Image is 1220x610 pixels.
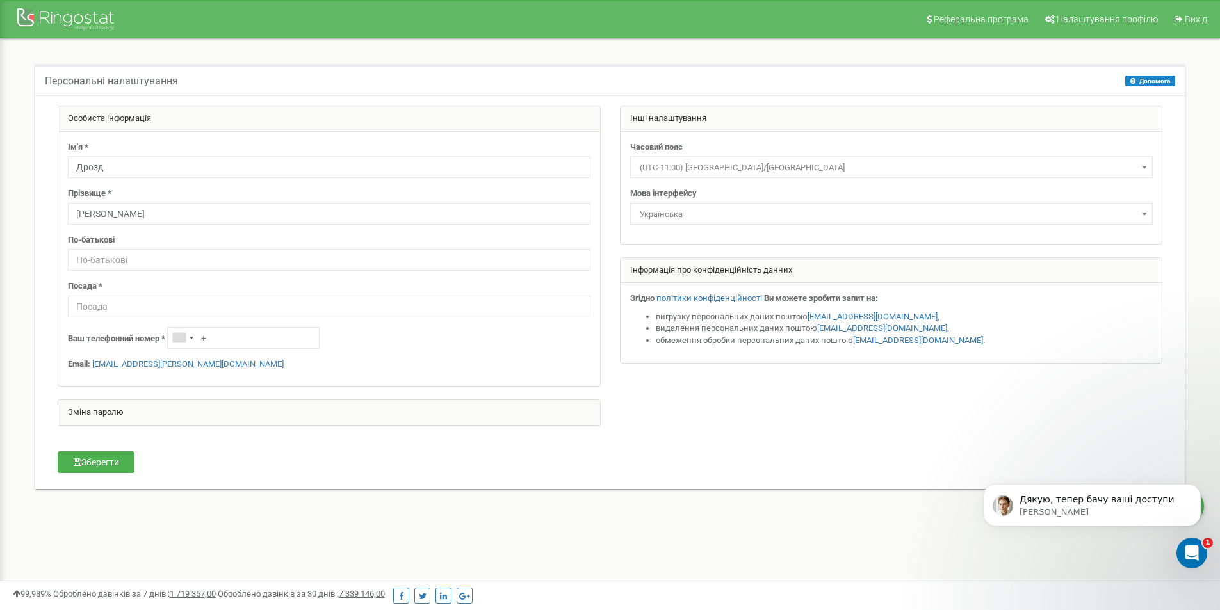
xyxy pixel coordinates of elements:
[339,589,385,598] u: 7 339 146,00
[13,589,51,598] span: 99,989%
[1185,14,1207,24] span: Вихід
[168,328,197,348] div: Telephone country code
[656,293,762,303] a: політики конфіденційності
[58,451,134,473] button: Зберегти
[68,156,590,178] input: Ім'я
[1057,14,1158,24] span: Налаштування профілю
[68,234,115,246] label: По-батькові
[630,188,697,200] label: Мова інтерфейсу
[630,293,655,303] strong: Згідно
[964,457,1220,575] iframe: Intercom notifications повідомлення
[621,258,1162,284] div: Інформація про конфіденційність данних
[656,323,1153,335] li: видалення персональних даних поштою ,
[170,589,216,598] u: 1 719 357,00
[630,156,1153,178] span: (UTC-11:00) Pacific/Midway
[68,141,88,154] label: Ім'я *
[630,141,683,154] label: Часовий пояс
[45,76,178,87] h5: Персональні налаштування
[68,280,102,293] label: Посада *
[92,359,284,369] a: [EMAIL_ADDRESS][PERSON_NAME][DOMAIN_NAME]
[58,106,600,132] div: Особиста інформація
[53,589,216,598] span: Оброблено дзвінків за 7 днів :
[817,323,947,333] a: [EMAIL_ADDRESS][DOMAIN_NAME]
[635,159,1148,177] span: (UTC-11:00) Pacific/Midway
[808,312,938,321] a: [EMAIL_ADDRESS][DOMAIN_NAME]
[1125,76,1175,86] button: Допомога
[68,249,590,271] input: По-батькові
[656,335,1153,347] li: обмеження обробки персональних даних поштою .
[167,327,320,349] input: +1-800-555-55-55
[1176,538,1207,568] iframe: Intercom live chat
[68,359,90,369] strong: Email:
[68,203,590,225] input: Прізвище
[764,293,878,303] strong: Ви можете зробити запит на:
[68,333,165,345] label: Ваш телефонний номер *
[58,400,600,426] div: Зміна паролю
[630,203,1153,225] span: Українська
[218,589,385,598] span: Оброблено дзвінків за 30 днів :
[1203,538,1213,548] span: 1
[934,14,1029,24] span: Реферальна програма
[68,296,590,317] input: Посада
[621,106,1162,132] div: Інші налаштування
[853,335,983,345] a: [EMAIL_ADDRESS][DOMAIN_NAME]
[68,188,111,200] label: Прізвище *
[656,311,1153,323] li: вигрузку персональних даних поштою ,
[635,205,1148,223] span: Українська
